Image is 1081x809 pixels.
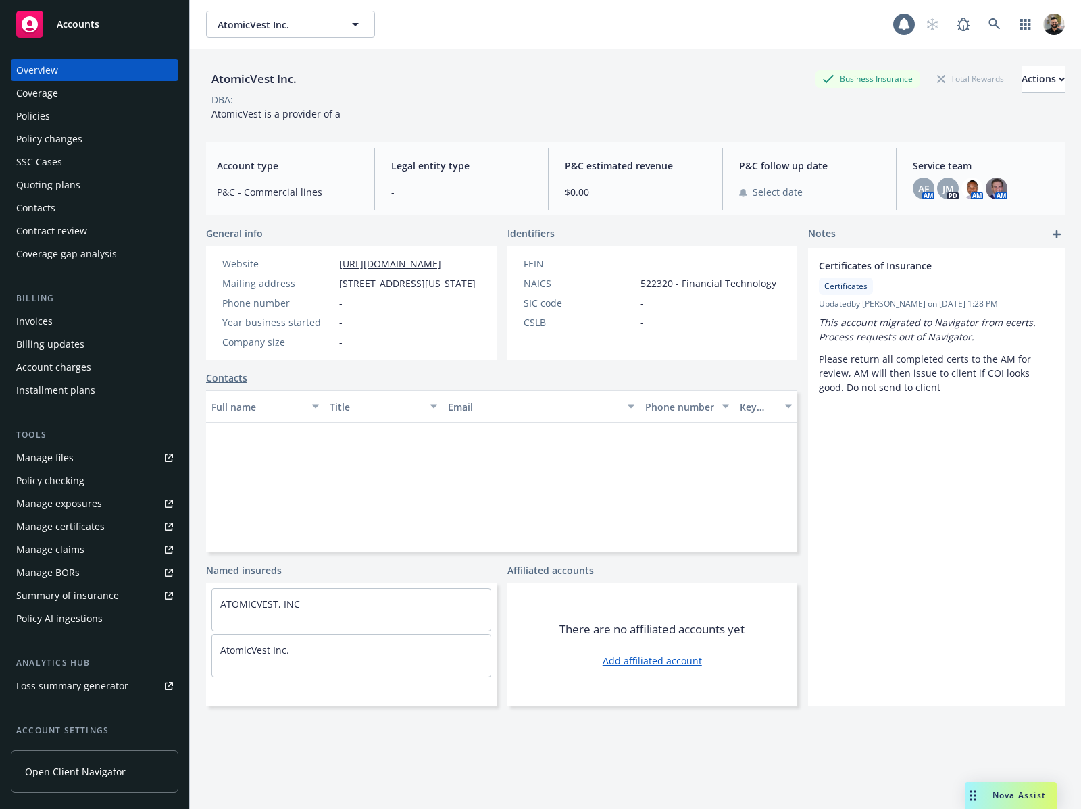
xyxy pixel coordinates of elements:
[524,276,635,290] div: NAICS
[211,400,304,414] div: Full name
[16,516,105,538] div: Manage certificates
[918,182,929,196] span: AF
[11,470,178,492] a: Policy checking
[16,128,82,150] div: Policy changes
[324,390,443,423] button: Title
[16,562,80,583] div: Manage BORs
[819,316,1038,343] em: This account migrated to Navigator from ecerts. Process requests out of Navigator.
[640,276,776,290] span: 522320 - Financial Technology
[992,789,1046,801] span: Nova Assist
[11,675,178,697] a: Loss summary generator
[11,128,178,150] a: Policy changes
[16,470,84,492] div: Policy checking
[218,18,334,32] span: AtomicVest Inc.
[819,259,1019,273] span: Certificates of Insurance
[16,59,58,81] div: Overview
[339,296,343,310] span: -
[339,315,343,330] span: -
[11,562,178,583] a: Manage BORs
[913,159,1054,173] span: Service team
[11,539,178,560] a: Manage claims
[11,174,178,196] a: Quoting plans
[942,182,954,196] span: JM
[206,371,247,385] a: Contacts
[339,257,441,270] a: [URL][DOMAIN_NAME]
[1043,14,1065,35] img: photo
[524,315,635,330] div: CSLB
[16,197,55,219] div: Contacts
[11,493,178,515] a: Manage exposures
[16,585,119,606] div: Summary of insurance
[11,608,178,629] a: Policy AI ingestions
[11,585,178,606] a: Summary of insurance
[559,621,745,637] span: There are no affiliated accounts yet
[930,70,1011,87] div: Total Rewards
[819,352,1054,394] p: Please return all completed certs to the AM for review, AM will then issue to client if COI looks...
[16,220,87,242] div: Contract review
[448,400,620,414] div: Email
[16,311,53,332] div: Invoices
[11,82,178,104] a: Coverage
[986,178,1007,199] img: photo
[16,151,62,173] div: SSC Cases
[11,656,178,670] div: Analytics hub
[16,493,102,515] div: Manage exposures
[640,296,644,310] span: -
[211,93,236,107] div: DBA: -
[206,11,375,38] button: AtomicVest Inc.
[57,19,99,30] span: Accounts
[206,70,302,88] div: AtomicVest Inc.
[734,390,797,423] button: Key contact
[206,390,324,423] button: Full name
[815,70,920,87] div: Business Insurance
[222,296,334,310] div: Phone number
[1022,66,1065,92] div: Actions
[443,390,640,423] button: Email
[16,334,84,355] div: Billing updates
[824,280,868,292] span: Certificates
[11,197,178,219] a: Contacts
[524,257,635,271] div: FEIN
[16,105,50,127] div: Policies
[222,257,334,271] div: Website
[965,782,1057,809] button: Nova Assist
[391,185,532,199] span: -
[11,151,178,173] a: SSC Cases
[16,447,74,469] div: Manage files
[25,764,126,779] span: Open Client Navigator
[11,516,178,538] a: Manage certificates
[11,380,178,401] a: Installment plans
[222,335,334,349] div: Company size
[11,428,178,442] div: Tools
[507,563,594,577] a: Affiliated accounts
[753,185,803,199] span: Select date
[1012,11,1039,38] a: Switch app
[330,400,422,414] div: Title
[16,539,84,560] div: Manage claims
[645,400,714,414] div: Phone number
[603,654,702,668] a: Add affiliated account
[11,220,178,242] a: Contract review
[565,185,706,199] span: $0.00
[339,276,476,290] span: [STREET_ADDRESS][US_STATE]
[16,357,91,378] div: Account charges
[222,315,334,330] div: Year business started
[11,243,178,265] a: Coverage gap analysis
[11,357,178,378] a: Account charges
[391,159,532,173] span: Legal entity type
[965,782,982,809] div: Drag to move
[565,159,706,173] span: P&C estimated revenue
[1022,66,1065,93] button: Actions
[11,334,178,355] a: Billing updates
[981,11,1008,38] a: Search
[11,59,178,81] a: Overview
[640,390,734,423] button: Phone number
[16,174,80,196] div: Quoting plans
[739,159,880,173] span: P&C follow up date
[808,226,836,242] span: Notes
[524,296,635,310] div: SIC code
[220,644,289,656] a: AtomicVest Inc.
[11,5,178,43] a: Accounts
[211,107,341,120] span: AtomicVest is a provider of a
